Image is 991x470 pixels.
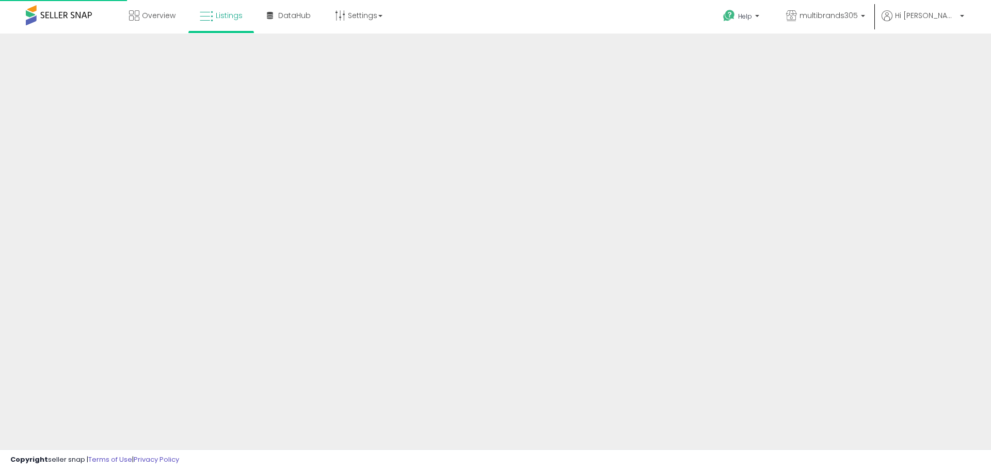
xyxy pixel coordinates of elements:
i: Get Help [723,9,736,22]
div: seller snap | | [10,455,179,465]
span: Listings [216,10,243,21]
a: Help [715,2,770,34]
span: DataHub [278,10,311,21]
strong: Copyright [10,455,48,464]
a: Hi [PERSON_NAME] [882,10,964,34]
span: Help [738,12,752,21]
span: Hi [PERSON_NAME] [895,10,957,21]
a: Terms of Use [88,455,132,464]
span: multibrands305 [800,10,858,21]
a: Privacy Policy [134,455,179,464]
span: Overview [142,10,175,21]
